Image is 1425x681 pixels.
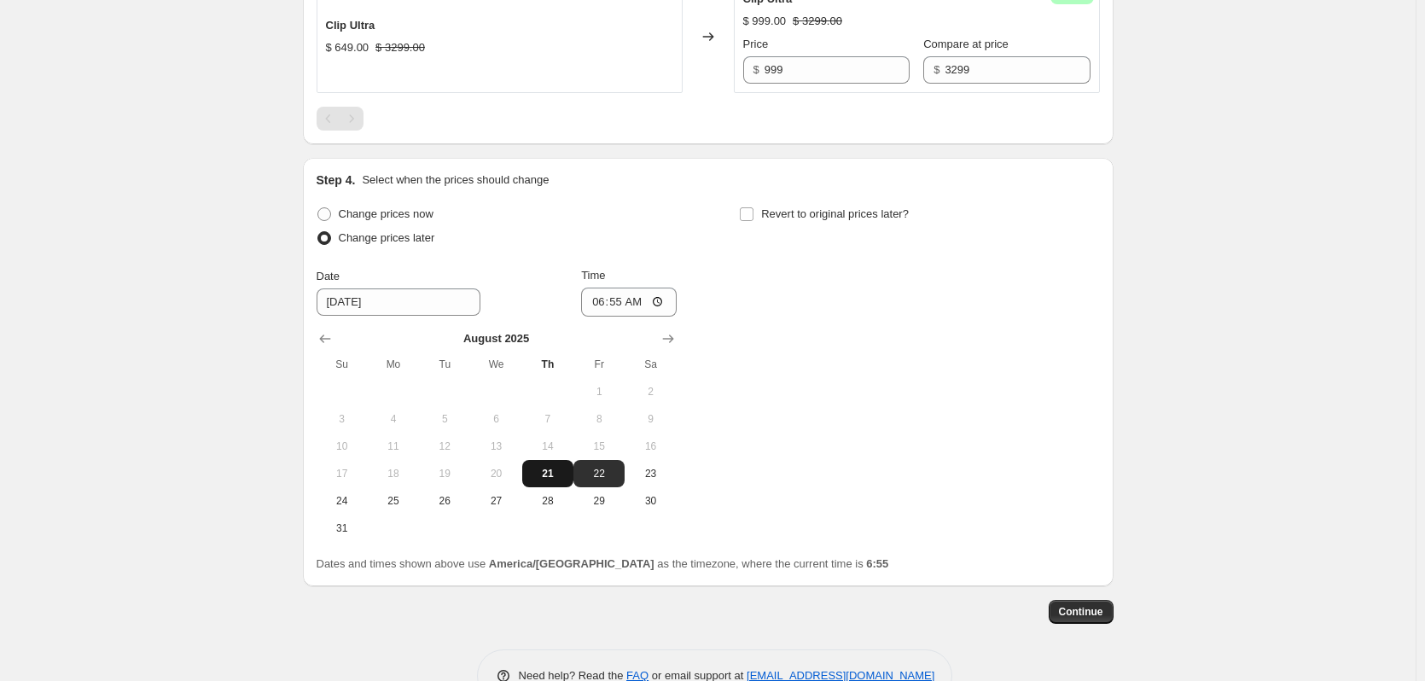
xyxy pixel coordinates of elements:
[580,358,618,371] span: Fr
[323,439,361,453] span: 10
[470,433,521,460] button: Wednesday August 13 2025
[375,358,412,371] span: Mo
[375,39,425,56] strike: $ 3299.00
[419,351,470,378] th: Tuesday
[625,351,676,378] th: Saturday
[761,207,909,220] span: Revert to original prices later?
[522,433,573,460] button: Thursday August 14 2025
[368,460,419,487] button: Monday August 18 2025
[317,270,340,282] span: Date
[426,412,463,426] span: 5
[470,460,521,487] button: Wednesday August 20 2025
[522,351,573,378] th: Thursday
[317,351,368,378] th: Sunday
[631,412,669,426] span: 9
[743,13,787,30] div: $ 999.00
[866,557,888,570] b: 6:55
[477,467,515,480] span: 20
[375,412,412,426] span: 4
[529,439,567,453] span: 14
[477,358,515,371] span: We
[368,487,419,515] button: Monday August 25 2025
[426,494,463,508] span: 26
[489,557,654,570] b: America/[GEOGRAPHIC_DATA]
[625,405,676,433] button: Saturday August 9 2025
[522,460,573,487] button: Today Thursday August 21 2025
[581,269,605,282] span: Time
[529,358,567,371] span: Th
[419,487,470,515] button: Tuesday August 26 2025
[375,494,412,508] span: 25
[317,460,368,487] button: Sunday August 17 2025
[656,327,680,351] button: Show next month, September 2025
[323,358,361,371] span: Su
[419,433,470,460] button: Tuesday August 12 2025
[625,433,676,460] button: Saturday August 16 2025
[573,405,625,433] button: Friday August 8 2025
[477,494,515,508] span: 27
[631,358,669,371] span: Sa
[529,467,567,480] span: 21
[1049,600,1114,624] button: Continue
[573,460,625,487] button: Friday August 22 2025
[317,288,480,316] input: 8/21/2025
[317,405,368,433] button: Sunday August 3 2025
[580,439,618,453] span: 15
[426,467,463,480] span: 19
[625,487,676,515] button: Saturday August 30 2025
[362,172,549,189] p: Select when the prices should change
[581,288,677,317] input: 12:00
[368,433,419,460] button: Monday August 11 2025
[753,63,759,76] span: $
[631,385,669,399] span: 2
[573,378,625,405] button: Friday August 1 2025
[793,13,842,30] strike: $ 3299.00
[426,439,463,453] span: 12
[323,494,361,508] span: 24
[934,63,939,76] span: $
[419,405,470,433] button: Tuesday August 5 2025
[631,467,669,480] span: 23
[580,494,618,508] span: 29
[470,351,521,378] th: Wednesday
[477,412,515,426] span: 6
[470,487,521,515] button: Wednesday August 27 2025
[313,327,337,351] button: Show previous month, July 2025
[317,515,368,542] button: Sunday August 31 2025
[317,557,889,570] span: Dates and times shown above use as the timezone, where the current time is
[743,38,769,50] span: Price
[323,521,361,535] span: 31
[470,405,521,433] button: Wednesday August 6 2025
[317,487,368,515] button: Sunday August 24 2025
[1059,605,1103,619] span: Continue
[923,38,1009,50] span: Compare at price
[573,351,625,378] th: Friday
[368,405,419,433] button: Monday August 4 2025
[375,439,412,453] span: 11
[529,412,567,426] span: 7
[323,467,361,480] span: 17
[326,39,369,56] div: $ 649.00
[375,467,412,480] span: 18
[573,433,625,460] button: Friday August 15 2025
[317,433,368,460] button: Sunday August 10 2025
[580,467,618,480] span: 22
[326,19,375,32] span: Clip Ultra
[529,494,567,508] span: 28
[368,351,419,378] th: Monday
[426,358,463,371] span: Tu
[631,439,669,453] span: 16
[317,172,356,189] h2: Step 4.
[625,378,676,405] button: Saturday August 2 2025
[522,405,573,433] button: Thursday August 7 2025
[419,460,470,487] button: Tuesday August 19 2025
[573,487,625,515] button: Friday August 29 2025
[580,385,618,399] span: 1
[580,412,618,426] span: 8
[522,487,573,515] button: Thursday August 28 2025
[477,439,515,453] span: 13
[339,207,433,220] span: Change prices now
[631,494,669,508] span: 30
[339,231,435,244] span: Change prices later
[323,412,361,426] span: 3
